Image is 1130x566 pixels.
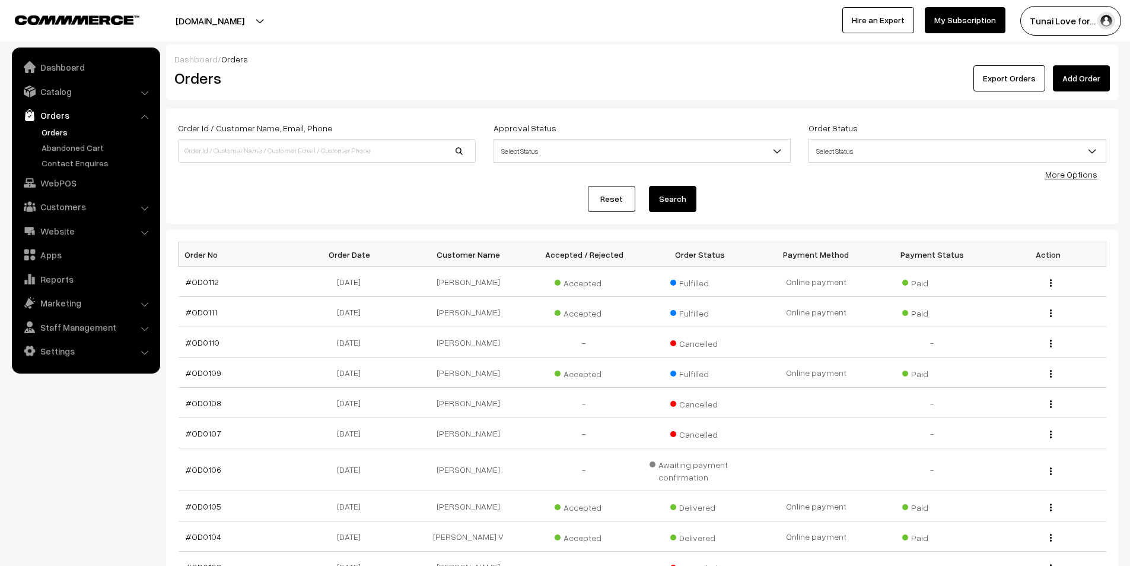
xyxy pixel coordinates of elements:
a: My Subscription [925,7,1005,33]
a: Contact Enquires [39,157,156,169]
span: Accepted [555,304,614,320]
span: Select Status [494,139,791,163]
a: #OD0111 [186,307,217,317]
span: Awaiting payment confirmation [650,456,752,483]
span: Select Status [808,139,1106,163]
td: Online payment [758,521,874,552]
td: Online payment [758,358,874,388]
td: Online payment [758,297,874,327]
img: Menu [1050,467,1052,475]
label: Order Status [808,122,858,134]
img: Menu [1050,534,1052,542]
span: Fulfilled [670,304,730,320]
span: Fulfilled [670,365,730,380]
td: [DATE] [294,491,410,521]
span: Paid [902,365,962,380]
a: Add Order [1053,65,1110,91]
img: Menu [1050,504,1052,511]
img: Menu [1050,400,1052,408]
td: Online payment [758,491,874,521]
span: Cancelled [670,395,730,410]
a: Dashboard [174,54,218,64]
th: Action [990,242,1106,267]
td: - [526,418,642,448]
button: [DOMAIN_NAME] [134,6,286,36]
td: - [526,448,642,491]
th: Payment Status [874,242,991,267]
label: Order Id / Customer Name, Email, Phone [178,122,332,134]
span: Paid [902,498,962,514]
td: - [526,388,642,418]
a: Staff Management [15,317,156,338]
a: Abandoned Cart [39,141,156,154]
a: WebPOS [15,172,156,194]
a: #OD0110 [186,337,219,347]
span: Cancelled [670,425,730,441]
span: Paid [902,274,962,289]
a: #OD0108 [186,398,221,408]
td: - [874,327,991,358]
td: [PERSON_NAME] V [410,521,527,552]
button: Export Orders [973,65,1045,91]
input: Order Id / Customer Name / Customer Email / Customer Phone [178,139,476,163]
td: [PERSON_NAME] [410,448,527,491]
td: [PERSON_NAME] [410,491,527,521]
img: COMMMERCE [15,15,139,24]
th: Order Status [642,242,759,267]
a: #OD0105 [186,501,221,511]
img: Menu [1050,431,1052,438]
a: Website [15,220,156,242]
a: #OD0107 [186,428,221,438]
td: [DATE] [294,418,410,448]
span: Accepted [555,365,614,380]
div: / [174,53,1110,65]
a: Customers [15,196,156,217]
a: #OD0104 [186,532,221,542]
span: Select Status [494,141,791,162]
td: [PERSON_NAME] [410,327,527,358]
td: Online payment [758,267,874,297]
a: #OD0112 [186,277,219,287]
a: #OD0109 [186,368,221,378]
td: - [526,327,642,358]
a: Apps [15,244,156,265]
span: Paid [902,529,962,544]
td: - [874,448,991,491]
th: Customer Name [410,242,527,267]
th: Order Date [294,242,410,267]
img: user [1097,12,1115,30]
td: - [874,388,991,418]
th: Order No [179,242,295,267]
span: Select Status [809,141,1106,162]
a: #OD0106 [186,464,221,475]
a: Orders [15,105,156,126]
td: [PERSON_NAME] [410,358,527,388]
a: Hire an Expert [842,7,914,33]
td: [DATE] [294,327,410,358]
a: Orders [39,126,156,138]
img: Menu [1050,309,1052,317]
td: [DATE] [294,388,410,418]
span: Accepted [555,529,614,544]
span: Delivered [670,498,730,514]
td: [DATE] [294,267,410,297]
td: [DATE] [294,521,410,552]
span: Paid [902,304,962,320]
td: [PERSON_NAME] [410,418,527,448]
td: [PERSON_NAME] [410,297,527,327]
a: More Options [1045,169,1097,179]
span: Orders [221,54,248,64]
td: [DATE] [294,358,410,388]
a: COMMMERCE [15,12,119,26]
span: Fulfilled [670,274,730,289]
button: Tunai Love for… [1020,6,1121,36]
td: [DATE] [294,297,410,327]
td: - [874,418,991,448]
th: Accepted / Rejected [526,242,642,267]
a: Dashboard [15,56,156,78]
span: Accepted [555,274,614,289]
a: Catalog [15,81,156,102]
img: Menu [1050,279,1052,287]
a: Reset [588,186,635,212]
h2: Orders [174,69,475,87]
